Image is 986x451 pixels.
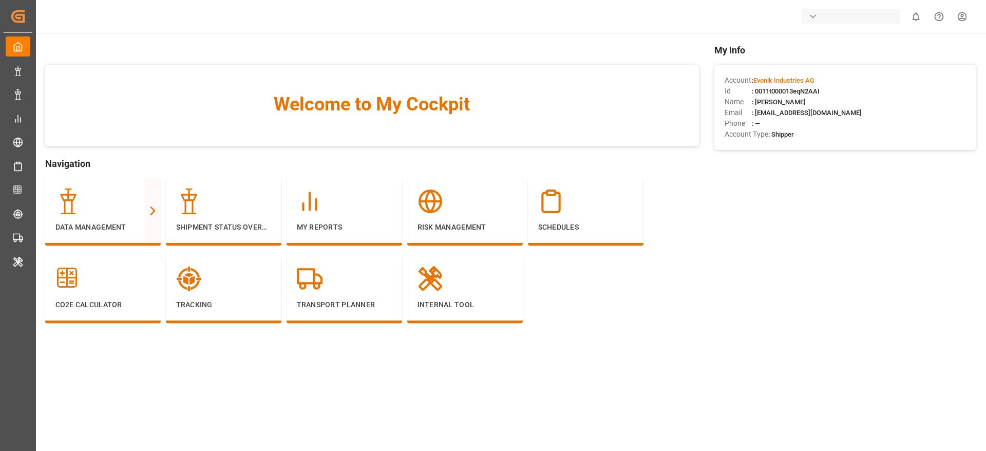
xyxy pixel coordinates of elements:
p: My Reports [297,222,392,233]
span: : — [752,120,760,127]
span: Phone [725,118,752,129]
p: Shipment Status Overview [176,222,271,233]
span: Account [725,75,752,86]
span: Evonik Industries AG [753,77,814,84]
p: Transport Planner [297,299,392,310]
span: : Shipper [768,130,794,138]
p: Schedules [538,222,633,233]
span: Email [725,107,752,118]
button: Help Center [927,5,951,28]
span: Navigation [45,157,699,171]
button: show 0 new notifications [904,5,927,28]
span: Account Type [725,129,768,140]
span: : [752,77,814,84]
span: My Info [714,43,976,57]
span: : 0011t000013eqN2AAI [752,87,820,95]
span: Id [725,86,752,97]
span: : [PERSON_NAME] [752,98,806,106]
p: Risk Management [418,222,513,233]
span: Welcome to My Cockpit [66,90,678,118]
span: Name [725,97,752,107]
p: Tracking [176,299,271,310]
p: Data Management [55,222,150,233]
p: CO2e Calculator [55,299,150,310]
span: : [EMAIL_ADDRESS][DOMAIN_NAME] [752,109,862,117]
p: Internal Tool [418,299,513,310]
